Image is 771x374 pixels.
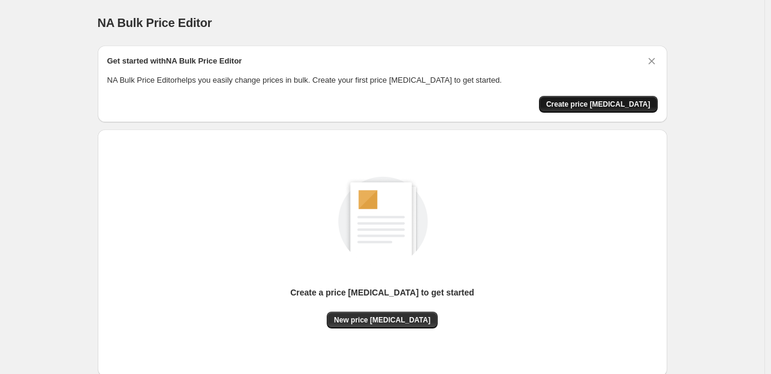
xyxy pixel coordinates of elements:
[107,74,658,86] p: NA Bulk Price Editor helps you easily change prices in bulk. Create your first price [MEDICAL_DAT...
[646,55,658,67] button: Dismiss card
[334,315,430,325] span: New price [MEDICAL_DATA]
[107,55,242,67] h2: Get started with NA Bulk Price Editor
[539,96,658,113] button: Create price change job
[327,312,438,328] button: New price [MEDICAL_DATA]
[546,99,650,109] span: Create price [MEDICAL_DATA]
[98,16,212,29] span: NA Bulk Price Editor
[290,286,474,298] p: Create a price [MEDICAL_DATA] to get started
